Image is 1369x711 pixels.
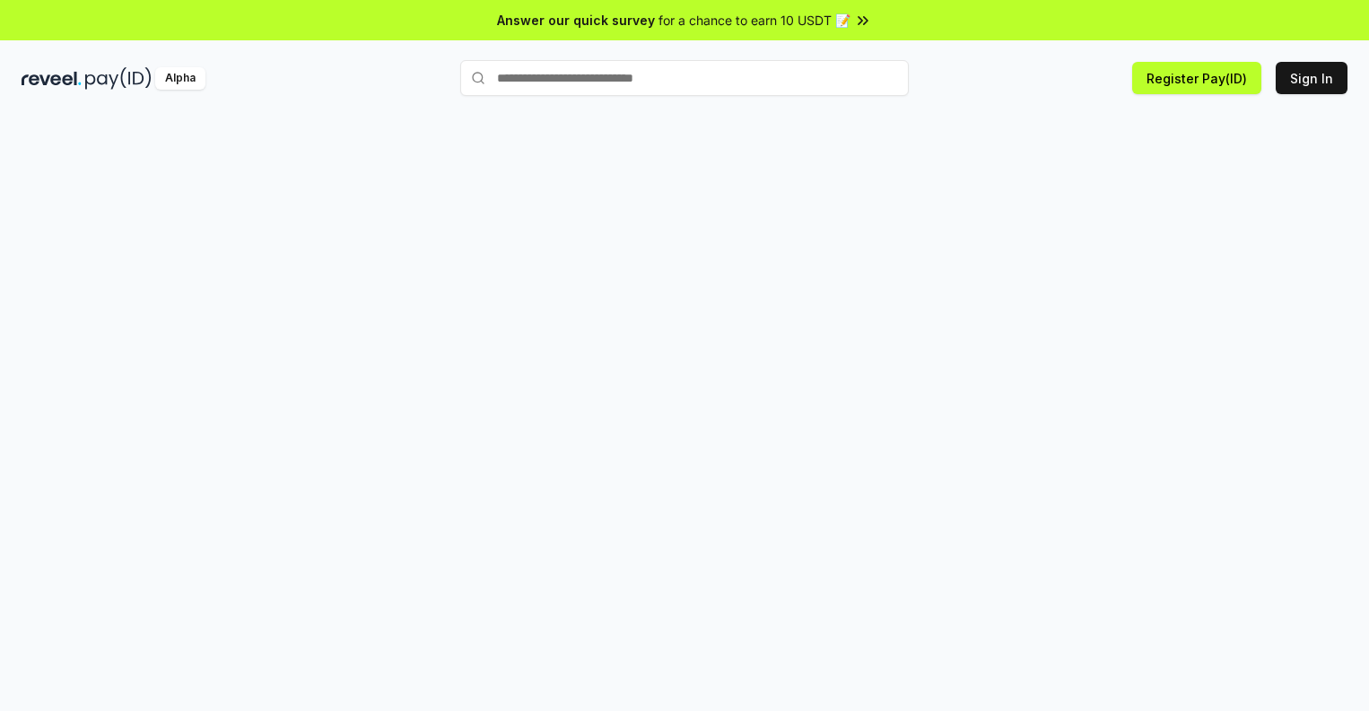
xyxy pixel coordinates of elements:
[22,67,82,90] img: reveel_dark
[155,67,205,90] div: Alpha
[1132,62,1261,94] button: Register Pay(ID)
[497,11,655,30] span: Answer our quick survey
[658,11,850,30] span: for a chance to earn 10 USDT 📝
[1276,62,1347,94] button: Sign In
[85,67,152,90] img: pay_id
